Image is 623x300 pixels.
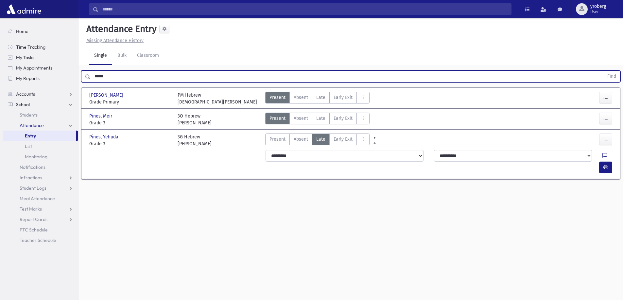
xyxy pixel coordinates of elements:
a: School [3,99,78,110]
div: AttTypes [265,134,370,147]
a: Attendance [3,120,78,131]
span: Absent [294,115,308,122]
span: Early Exit [334,115,353,122]
span: [PERSON_NAME] [89,92,125,99]
span: Late [316,136,325,143]
a: Bulk [112,47,132,65]
h5: Attendance Entry [84,24,157,35]
span: List [25,143,32,149]
span: My Appointments [16,65,52,71]
div: 3G Hebrew [PERSON_NAME] [178,134,212,147]
button: Find [603,71,620,82]
span: Accounts [16,91,35,97]
a: PTC Schedule [3,225,78,235]
span: Entry [25,133,36,139]
input: Search [98,3,511,15]
span: Report Cards [20,216,47,222]
u: Missing Attendance History [86,38,144,43]
span: Absent [294,136,308,143]
a: Report Cards [3,214,78,225]
a: Classroom [132,47,164,65]
div: AttTypes [265,92,370,105]
span: Infractions [20,175,42,181]
a: Monitoring [3,151,78,162]
span: Teacher Schedule [20,237,56,243]
span: Meal Attendance [20,196,55,201]
div: PM Hebrew [DEMOGRAPHIC_DATA][PERSON_NAME] [178,92,257,105]
a: Accounts [3,89,78,99]
span: School [16,102,30,107]
a: Meal Attendance [3,193,78,204]
span: Early Exit [334,94,353,101]
span: Absent [294,94,308,101]
span: Grade 3 [89,140,171,147]
span: Late [316,115,325,122]
span: Present [269,115,286,122]
a: Entry [3,131,76,141]
span: Test Marks [20,206,42,212]
span: My Reports [16,75,40,81]
span: Pines, Meir [89,113,113,119]
a: Infractions [3,172,78,183]
a: Time Tracking [3,42,78,52]
span: Monitoring [25,154,47,160]
a: List [3,141,78,151]
span: Grade 3 [89,119,171,126]
div: AttTypes [265,113,370,126]
a: My Appointments [3,63,78,73]
span: Notifications [20,164,45,170]
a: Notifications [3,162,78,172]
span: Pines, Yehuda [89,134,120,140]
span: My Tasks [16,55,34,60]
a: Home [3,26,78,37]
a: Students [3,110,78,120]
div: 3O Hebrew [PERSON_NAME] [178,113,212,126]
span: Attendance [20,122,44,128]
a: Teacher Schedule [3,235,78,245]
span: Time Tracking [16,44,45,50]
a: Student Logs [3,183,78,193]
a: My Reports [3,73,78,84]
span: Early Exit [334,136,353,143]
span: Grade Primary [89,99,171,105]
span: Late [316,94,325,101]
span: Present [269,136,286,143]
a: Missing Attendance History [84,38,144,43]
a: Single [89,47,112,65]
span: Students [20,112,38,118]
span: User [590,9,606,14]
span: yroberg [590,4,606,9]
img: AdmirePro [5,3,43,16]
a: Test Marks [3,204,78,214]
span: Home [16,28,28,34]
span: Present [269,94,286,101]
a: My Tasks [3,52,78,63]
span: PTC Schedule [20,227,48,233]
span: Student Logs [20,185,46,191]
